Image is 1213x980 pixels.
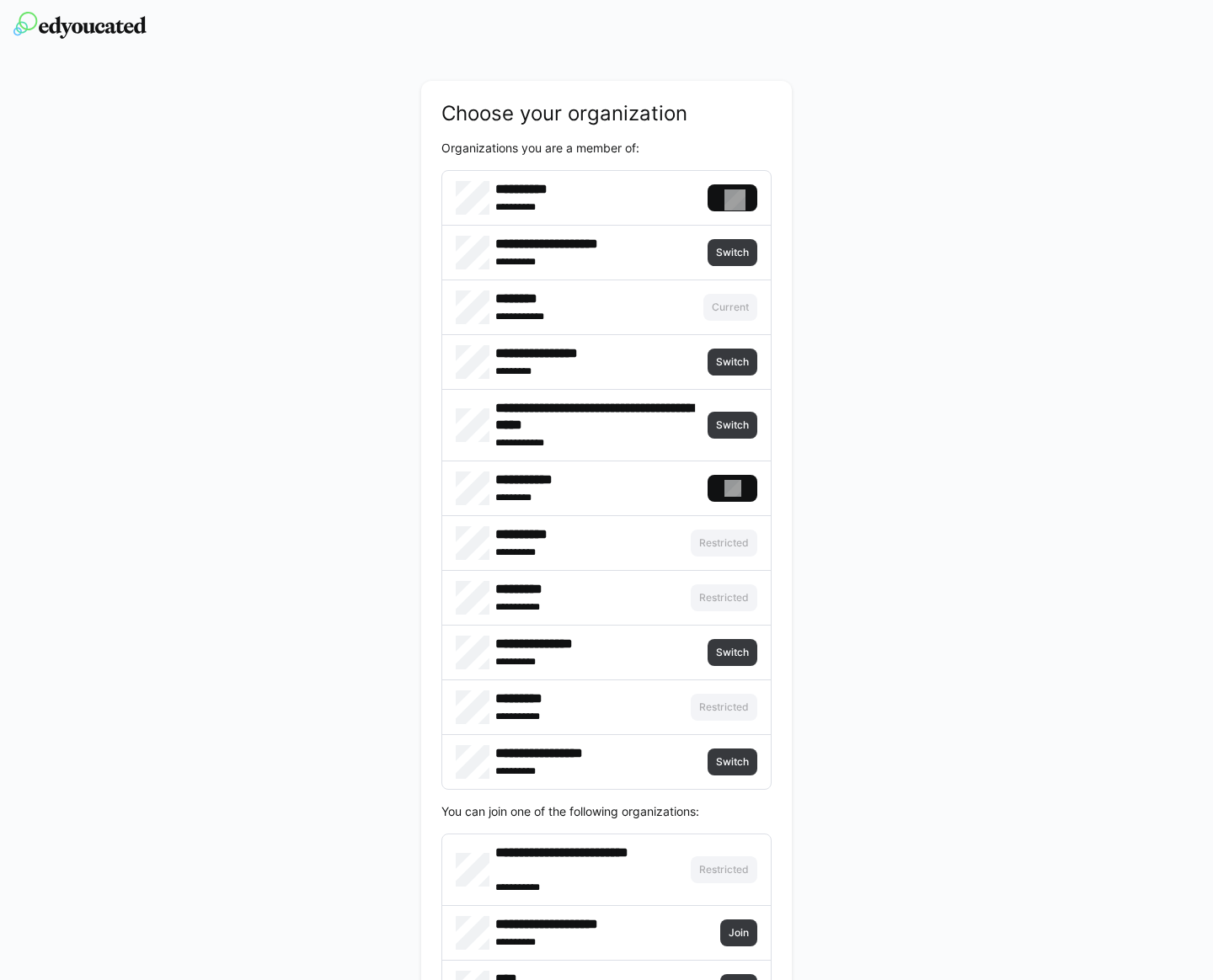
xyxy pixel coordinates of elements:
[13,12,147,39] img: edyoucated
[727,926,751,940] span: Join
[710,301,751,314] span: Current
[697,863,751,876] span: Restricted
[691,584,757,611] button: Restricted
[720,919,757,946] button: Join
[697,591,751,605] span: Restricted
[708,748,757,775] button: Switch
[714,418,751,432] span: Switch
[441,803,772,820] p: You can join one of the following organizations:
[714,755,751,769] span: Switch
[691,694,757,721] button: Restricted
[691,856,757,883] button: Restricted
[714,355,751,369] span: Switch
[441,101,772,126] h2: Choose your organization
[441,140,772,157] p: Organizations you are a member of:
[691,530,757,557] button: Restricted
[697,536,751,550] span: Restricted
[708,349,757,375] button: Switch
[697,700,751,714] span: Restricted
[714,246,751,259] span: Switch
[708,639,757,666] button: Switch
[708,239,757,266] button: Switch
[708,412,757,439] button: Switch
[703,294,757,321] button: Current
[714,646,751,659] span: Switch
